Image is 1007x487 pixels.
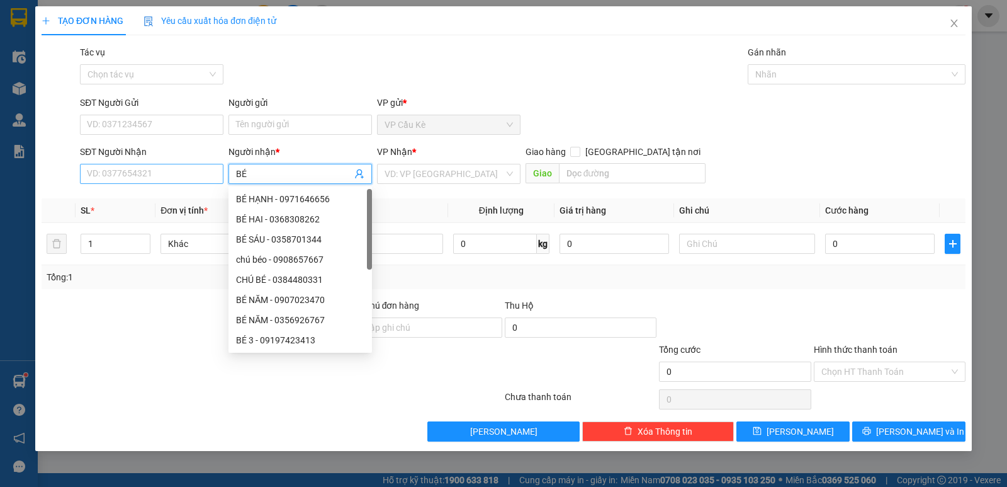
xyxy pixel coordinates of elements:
p: NHẬN: [5,42,184,66]
div: BÉ HAI - 0368308262 [236,212,364,226]
span: Giao [526,163,559,183]
div: VP gửi [377,96,520,110]
span: Giá trị hàng [560,205,606,215]
span: VP [PERSON_NAME] ([GEOGRAPHIC_DATA]) [5,42,127,66]
span: printer [862,427,871,437]
span: SL [81,205,91,215]
span: [PERSON_NAME] [767,425,834,438]
span: [PERSON_NAME] và In [876,425,964,438]
span: 0912938039 - [5,68,130,80]
span: VP Cầu Kè - [26,25,101,37]
div: SĐT Người Gửi [80,96,223,110]
span: delete [624,427,633,437]
button: delete [47,234,67,254]
input: Ghi chú đơn hàng [351,318,502,338]
span: Định lượng [479,205,524,215]
span: Đơn vị tính [160,205,208,215]
span: user-add [354,169,364,179]
div: SĐT Người Nhận [80,145,223,159]
button: deleteXóa Thông tin [582,421,734,442]
div: BÉ HẠNH - 0971646656 [228,189,372,209]
div: chú béo - 0908657667 [228,249,372,270]
div: BÉ HẠNH - 0971646656 [236,192,364,206]
span: plus [42,16,50,25]
th: Ghi chú [674,198,820,223]
span: Tổng cước [659,345,700,355]
div: Chưa thanh toán [503,390,658,412]
span: Khác [168,234,289,253]
img: icon [143,16,154,26]
input: Dọc đường [559,163,706,183]
div: Tổng: 1 [47,270,390,284]
div: chú béo - 0908657667 [236,253,364,266]
div: BÉ NĂM - 0356926767 [228,310,372,330]
span: [GEOGRAPHIC_DATA] tận nơi [580,145,706,159]
span: SÀI GÒN(cúc) [67,68,130,80]
div: Người gửi [228,96,372,110]
span: save [753,427,762,437]
span: Yêu cầu xuất hóa đơn điện tử [143,16,276,26]
span: Xóa Thông tin [638,425,692,438]
span: [PERSON_NAME] [470,425,537,438]
label: Tác vụ [80,47,105,57]
label: Hình thức thanh toán [814,345,897,355]
button: printer[PERSON_NAME] và In [852,421,965,442]
div: BÉ NĂM - 0907023470 [228,290,372,310]
button: save[PERSON_NAME] [736,421,850,442]
label: Ghi chú đơn hàng [351,301,420,311]
div: BÉ SÁU - 0358701344 [228,229,372,249]
button: plus [945,234,960,254]
div: CHÚ BÉ - 0384480331 [228,270,372,290]
button: Close [937,6,972,42]
button: [PERSON_NAME] [427,421,579,442]
span: TẠO ĐƠN HÀNG [42,16,123,26]
div: Người nhận [228,145,372,159]
span: kg [537,234,549,254]
input: VD: Bàn, Ghế [307,234,443,254]
span: GIAO: [5,82,30,94]
div: BÉ SÁU - 0358701344 [236,232,364,246]
span: VP Cầu Kè [385,115,513,134]
span: Giao hàng [526,147,566,157]
label: Gán nhãn [748,47,786,57]
strong: BIÊN NHẬN GỬI HÀNG [42,7,146,19]
span: close [949,18,959,28]
div: BÉ HAI - 0368308262 [228,209,372,229]
span: plus [945,239,960,249]
div: BÉ 3 - 09197423413 [236,333,364,347]
input: 0 [560,234,669,254]
div: BÉ NĂM - 0356926767 [236,313,364,327]
span: VP Nhận [377,147,412,157]
div: BÉ 3 - 09197423413 [228,330,372,350]
span: Thu Hộ [505,301,534,311]
p: GỬI: [5,25,184,37]
span: MẨN [79,25,101,37]
input: Ghi Chú [679,234,815,254]
div: CHÚ BÉ - 0384480331 [236,273,364,287]
span: Cước hàng [825,205,869,215]
div: BÉ NĂM - 0907023470 [236,293,364,307]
